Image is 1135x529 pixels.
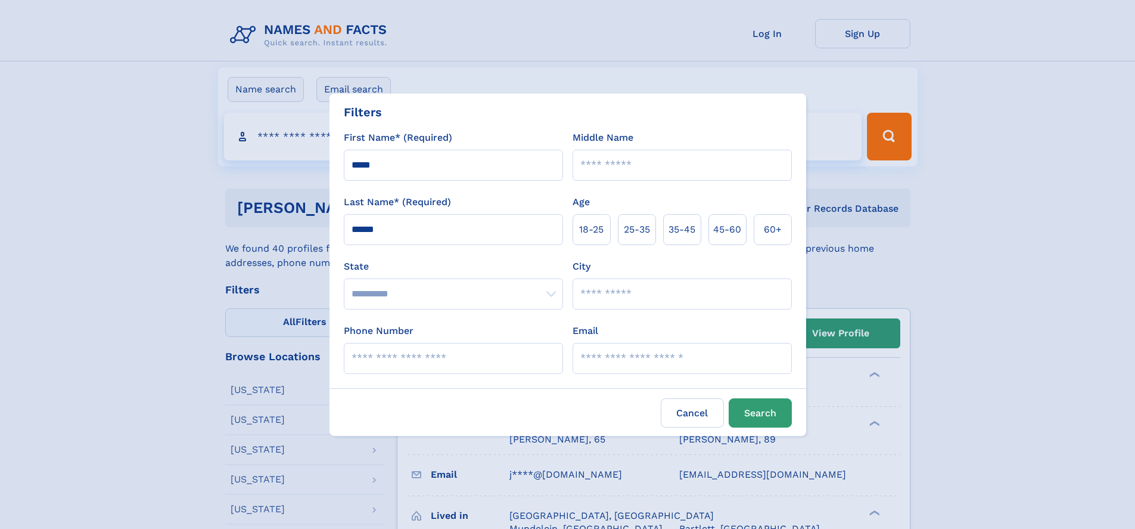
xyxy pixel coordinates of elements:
[624,222,650,237] span: 25‑35
[344,259,563,274] label: State
[729,398,792,428] button: Search
[344,324,413,338] label: Phone Number
[579,222,604,237] span: 18‑25
[668,222,695,237] span: 35‑45
[573,259,590,274] label: City
[344,131,452,145] label: First Name* (Required)
[573,324,598,338] label: Email
[573,131,633,145] label: Middle Name
[344,103,382,121] div: Filters
[573,195,590,209] label: Age
[344,195,451,209] label: Last Name* (Required)
[764,222,782,237] span: 60+
[713,222,741,237] span: 45‑60
[661,398,724,428] label: Cancel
